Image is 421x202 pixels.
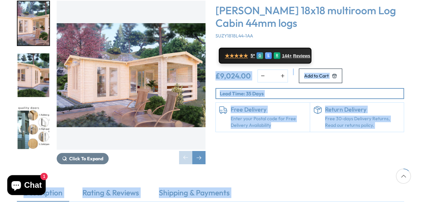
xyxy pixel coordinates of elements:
[57,1,206,150] img: Shire Suzy 18x18 multiroom Log Cabin 44mm logs - Best Shed
[18,53,49,97] img: Suzy3_2x6-2_5S31896-2_64732b6d-1a30-4d9b-a8b3-4f3a95d206a5_200x200.jpg
[220,90,403,97] p: Lead Time: 35 Days
[215,72,251,79] ins: £9,024.00
[274,52,280,59] div: R
[231,116,306,128] a: Enter your Postal code for Free Delivery Availability
[257,52,263,59] div: G
[325,106,401,113] h6: Return Delivery
[192,151,206,164] div: Next slide
[231,106,306,113] h6: Free Delivery
[215,33,253,39] span: SUZY1818L44-1AA
[225,53,248,59] span: ★★★★★
[152,187,236,201] a: Shipping & Payments
[69,156,103,162] span: Click To Expand
[57,153,109,164] button: Click To Expand
[215,4,404,29] h3: [PERSON_NAME] 18x18 multiroom Log Cabin 44mm logs
[17,53,50,98] div: 2 / 7
[219,48,311,64] a: ★★★★★ 5* G E R 144+ Reviews
[17,104,50,150] div: 3 / 7
[265,52,272,59] div: E
[293,53,310,59] span: Reviews
[299,69,342,83] button: Add to Cart
[304,74,329,78] span: Add to Cart
[18,105,49,149] img: Premiumqualitydoors_3_f0c32a75-f7e9-4cfe-976d-db3d5c21df21_200x200.jpg
[17,187,69,201] a: Description
[179,151,192,164] div: Previous slide
[325,116,401,128] p: Free 30-days Delivery Returns, Read our returns policy.
[18,1,49,45] img: Suzy3_2x6-2_5S31896-1_f0f3b787-e36b-4efa-959a-148785adcb0b_200x200.jpg
[57,1,206,164] div: 1 / 7
[17,1,50,46] div: 1 / 7
[76,187,146,201] a: Rating & Reviews
[282,53,292,59] span: 144+
[5,175,48,197] inbox-online-store-chat: Shopify online store chat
